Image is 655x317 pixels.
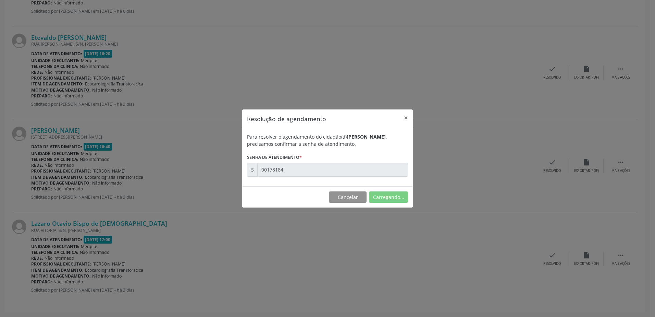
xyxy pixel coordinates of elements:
div: Para resolver o agendamento do cidadão(ã) , precisamos confirmar a senha de atendimento. [247,133,408,148]
h5: Resolução de agendamento [247,114,326,123]
button: Carregando... [369,191,408,203]
b: [PERSON_NAME] [347,133,386,140]
button: Close [399,109,413,126]
button: Cancelar [329,191,367,203]
div: S [247,163,258,177]
label: Senha de atendimento [247,152,302,163]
